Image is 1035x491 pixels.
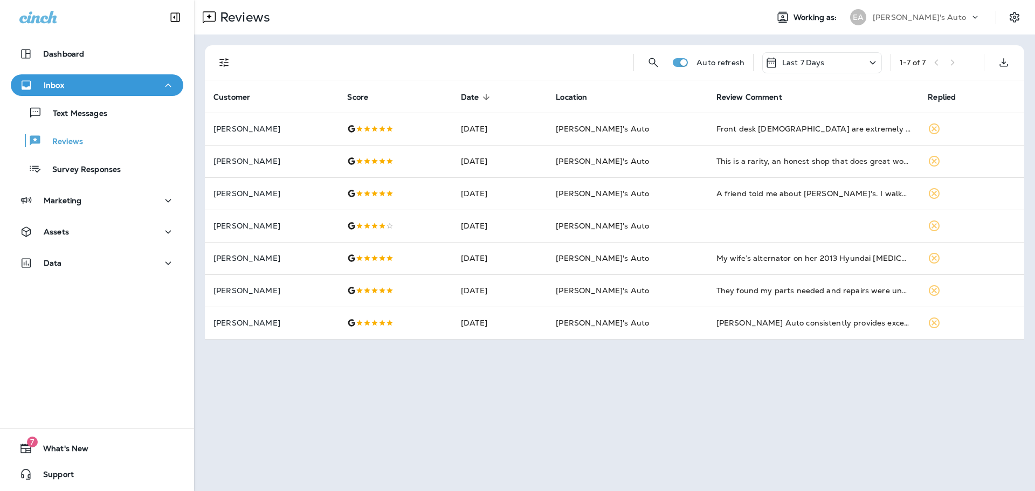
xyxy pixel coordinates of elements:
[716,92,796,102] span: Review Comment
[643,52,664,73] button: Search Reviews
[213,254,330,262] p: [PERSON_NAME]
[216,9,270,25] p: Reviews
[213,222,330,230] p: [PERSON_NAME]
[44,196,81,205] p: Marketing
[928,92,970,102] span: Replied
[452,307,547,339] td: [DATE]
[32,470,74,483] span: Support
[850,9,866,25] div: EA
[11,101,183,124] button: Text Messages
[556,156,649,166] span: [PERSON_NAME]'s Auto
[461,93,479,102] span: Date
[11,464,183,485] button: Support
[452,145,547,177] td: [DATE]
[44,81,64,89] p: Inbox
[556,93,587,102] span: Location
[556,221,649,231] span: [PERSON_NAME]'s Auto
[793,13,839,22] span: Working as:
[213,286,330,295] p: [PERSON_NAME]
[1005,8,1024,27] button: Settings
[160,6,190,28] button: Collapse Sidebar
[213,319,330,327] p: [PERSON_NAME]
[27,437,38,447] span: 7
[716,285,911,296] div: They found my parts needed and repairs were under a Warranty recall , on a 10 year old car . She ...
[716,123,911,134] div: Front desk ladies are extremely helpful and friendly I went for the tire patch mechanic did it ve...
[42,109,107,119] p: Text Messages
[42,137,83,147] p: Reviews
[461,92,493,102] span: Date
[716,188,911,199] div: A friend told me about Evan's. I walked in and it was easy from the beginning. Everything was exp...
[43,50,84,58] p: Dashboard
[782,58,825,67] p: Last 7 Days
[900,58,926,67] div: 1 - 7 of 7
[556,318,649,328] span: [PERSON_NAME]'s Auto
[213,93,250,102] span: Customer
[11,74,183,96] button: Inbox
[11,438,183,459] button: 7What's New
[44,259,62,267] p: Data
[347,93,368,102] span: Score
[213,52,235,73] button: Filters
[11,190,183,211] button: Marketing
[556,253,649,263] span: [PERSON_NAME]'s Auto
[696,58,744,67] p: Auto refresh
[716,317,911,328] div: Evans Auto consistently provides excellent service and quality. Had new tires installed today on ...
[44,227,69,236] p: Assets
[213,125,330,133] p: [PERSON_NAME]
[716,93,782,102] span: Review Comment
[213,189,330,198] p: [PERSON_NAME]
[716,156,911,167] div: This is a rarity, an honest shop that does great work. I recommend Evans Auto for all your vehicl...
[32,444,88,457] span: What's New
[452,274,547,307] td: [DATE]
[42,165,121,175] p: Survey Responses
[556,92,601,102] span: Location
[11,157,183,180] button: Survey Responses
[452,210,547,242] td: [DATE]
[993,52,1015,73] button: Export as CSV
[11,252,183,274] button: Data
[11,129,183,152] button: Reviews
[452,242,547,274] td: [DATE]
[716,253,911,264] div: My wife’s alternator on her 2013 Hyundai Sonata went out. Called Evan’s shop and they said to bri...
[556,189,649,198] span: [PERSON_NAME]'s Auto
[347,92,382,102] span: Score
[556,286,649,295] span: [PERSON_NAME]'s Auto
[452,113,547,145] td: [DATE]
[928,93,956,102] span: Replied
[213,157,330,165] p: [PERSON_NAME]
[11,221,183,243] button: Assets
[11,43,183,65] button: Dashboard
[556,124,649,134] span: [PERSON_NAME]'s Auto
[452,177,547,210] td: [DATE]
[873,13,966,22] p: [PERSON_NAME]'s Auto
[213,92,264,102] span: Customer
